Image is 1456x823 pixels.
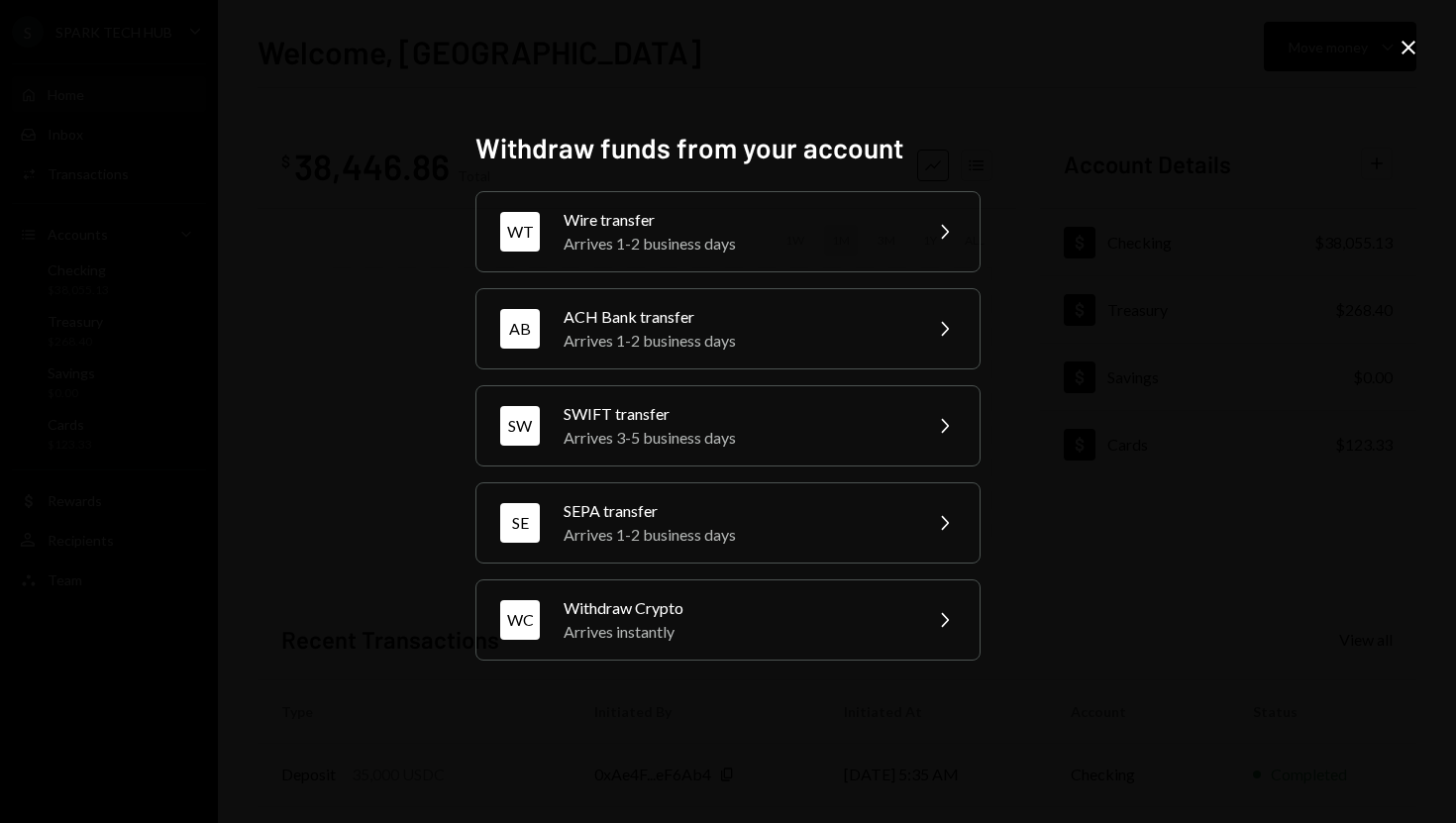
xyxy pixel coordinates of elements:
[564,426,908,450] div: Arrives 3-5 business days
[475,482,981,564] button: SESEPA transferArrives 1-2 business days
[475,385,981,466] button: SWSWIFT transferArrives 3-5 business days
[475,191,981,272] button: WTWire transferArrives 1-2 business days
[564,232,908,256] div: Arrives 1-2 business days
[475,579,981,661] button: WCWithdraw CryptoArrives instantly
[564,329,908,353] div: Arrives 1-2 business days
[564,402,908,426] div: SWIFT transfer
[500,406,540,446] div: SW
[500,309,540,349] div: AB
[564,208,908,232] div: Wire transfer
[500,600,540,640] div: WC
[564,523,908,547] div: Arrives 1-2 business days
[475,288,981,369] button: ABACH Bank transferArrives 1-2 business days
[500,503,540,543] div: SE
[564,620,908,644] div: Arrives instantly
[564,305,908,329] div: ACH Bank transfer
[564,499,908,523] div: SEPA transfer
[564,596,908,620] div: Withdraw Crypto
[500,212,540,252] div: WT
[475,129,981,167] h2: Withdraw funds from your account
